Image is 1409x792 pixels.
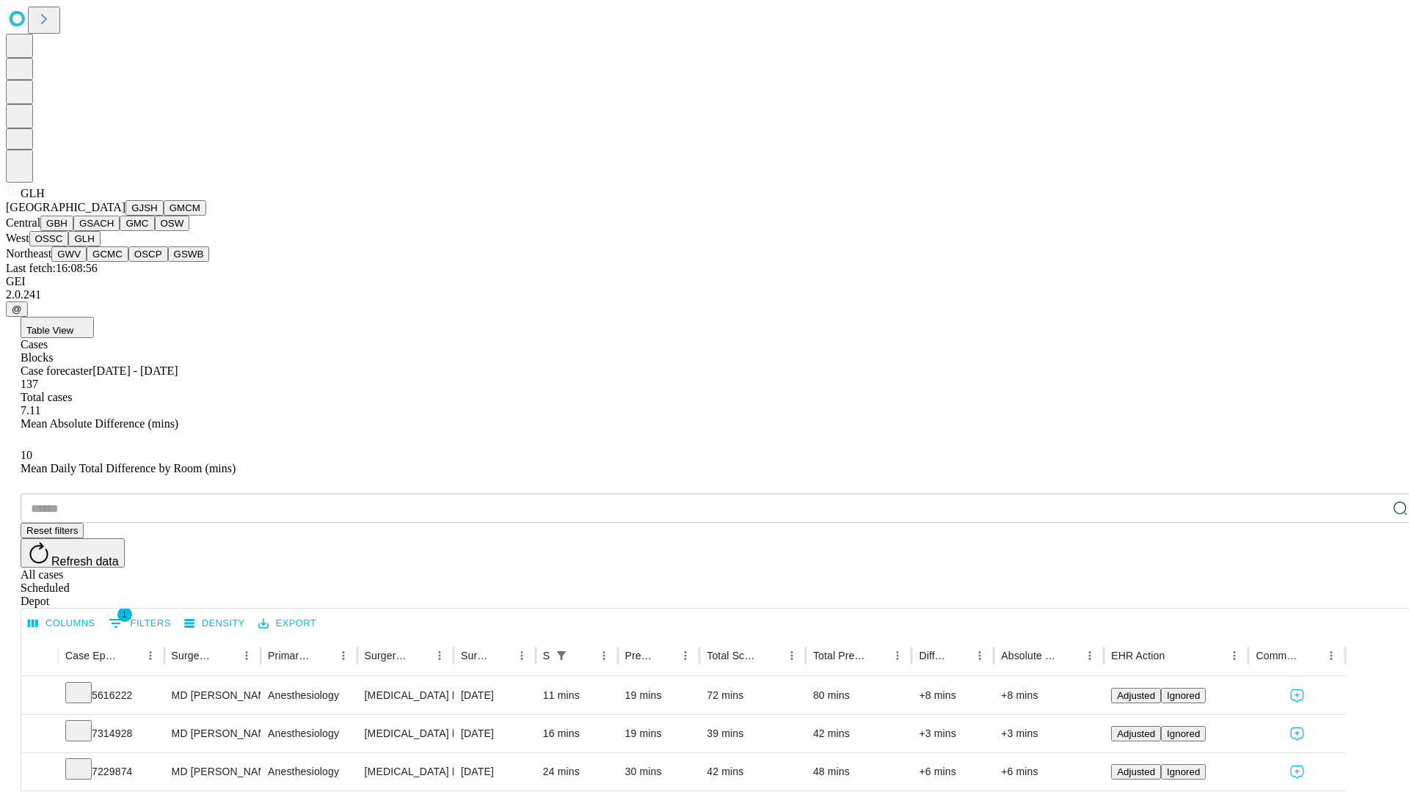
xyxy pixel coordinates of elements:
button: Adjusted [1111,688,1161,703]
span: [DATE] - [DATE] [92,364,178,377]
button: GJSH [125,200,164,216]
span: Reset filters [26,525,78,536]
div: 11 mins [543,677,611,714]
span: 137 [21,378,38,390]
span: 7.11 [21,404,40,417]
button: Sort [120,645,140,666]
button: GCMC [87,246,128,262]
div: 30 mins [625,753,693,791]
div: Total Predicted Duration [813,650,866,661]
button: Menu [782,645,802,666]
button: Menu [140,645,161,666]
div: 1 active filter [551,645,572,666]
span: Mean Absolute Difference (mins) [21,417,178,430]
div: 19 mins [625,715,693,752]
div: Predicted In Room Duration [625,650,654,661]
div: Surgery Name [365,650,407,661]
button: Density [181,612,249,635]
div: 39 mins [707,715,798,752]
div: 48 mins [813,753,905,791]
button: GWV [51,246,87,262]
button: Menu [594,645,614,666]
button: Show filters [105,612,175,635]
button: Menu [675,645,696,666]
div: [DATE] [461,753,528,791]
button: Ignored [1161,726,1206,741]
span: Last fetch: 16:08:56 [6,262,98,274]
div: [DATE] [461,677,528,714]
div: MD [PERSON_NAME] [172,715,253,752]
div: 19 mins [625,677,693,714]
button: GMCM [164,200,206,216]
button: Menu [1224,645,1245,666]
button: Sort [491,645,511,666]
button: Adjusted [1111,764,1161,780]
button: Sort [655,645,675,666]
button: Menu [887,645,908,666]
button: Menu [969,645,990,666]
button: Menu [333,645,354,666]
span: Mean Daily Total Difference by Room (mins) [21,462,236,474]
button: GSACH [73,216,120,231]
button: Sort [1166,645,1187,666]
span: Ignored [1167,690,1200,701]
span: Adjusted [1117,766,1155,777]
button: Sort [216,645,236,666]
button: GLH [68,231,100,246]
div: Anesthesiology [268,677,349,714]
div: MD [PERSON_NAME] [172,677,253,714]
span: West [6,232,29,244]
div: Anesthesiology [268,753,349,791]
span: Refresh data [51,555,119,568]
div: 80 mins [813,677,905,714]
button: Menu [1321,645,1341,666]
span: Central [6,216,40,229]
div: GEI [6,275,1403,288]
div: +6 mins [919,753,986,791]
span: Northeast [6,247,51,260]
div: +3 mins [919,715,986,752]
div: Absolute Difference [1001,650,1057,661]
div: [DATE] [461,715,528,752]
div: [MEDICAL_DATA] FLEXIBLE PROXIMAL DIAGNOSTIC [365,753,446,791]
div: 72 mins [707,677,798,714]
button: Sort [1300,645,1321,666]
button: Table View [21,317,94,338]
div: 7229874 [65,753,157,791]
div: Anesthesiology [268,715,349,752]
div: 2.0.241 [6,288,1403,301]
div: Scheduled In Room Duration [543,650,550,661]
div: 42 mins [707,753,798,791]
button: Export [255,612,320,635]
span: Case forecaster [21,364,92,377]
div: +8 mins [919,677,986,714]
div: Surgeon Name [172,650,214,661]
span: Ignored [1167,766,1200,777]
button: Sort [573,645,594,666]
button: Adjusted [1111,726,1161,741]
button: OSW [155,216,190,231]
div: +6 mins [1001,753,1096,791]
button: Sort [867,645,887,666]
button: OSSC [29,231,69,246]
span: Adjusted [1117,728,1155,739]
button: Sort [409,645,429,666]
button: Sort [761,645,782,666]
button: @ [6,301,28,317]
button: Expand [29,722,51,747]
span: GLH [21,187,45,199]
div: Surgery Date [461,650,489,661]
span: 1 [117,607,132,622]
button: GSWB [168,246,210,262]
span: Adjusted [1117,690,1155,701]
span: 10 [21,449,32,461]
div: 24 mins [543,753,611,791]
button: Menu [236,645,257,666]
button: OSCP [128,246,168,262]
button: Ignored [1161,764,1206,780]
span: Ignored [1167,728,1200,739]
div: [MEDICAL_DATA] FLEXIBLE PROXIMAL DIAGNOSTIC [365,677,446,714]
div: 16 mins [543,715,611,752]
button: Expand [29,760,51,785]
button: Sort [1059,645,1079,666]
